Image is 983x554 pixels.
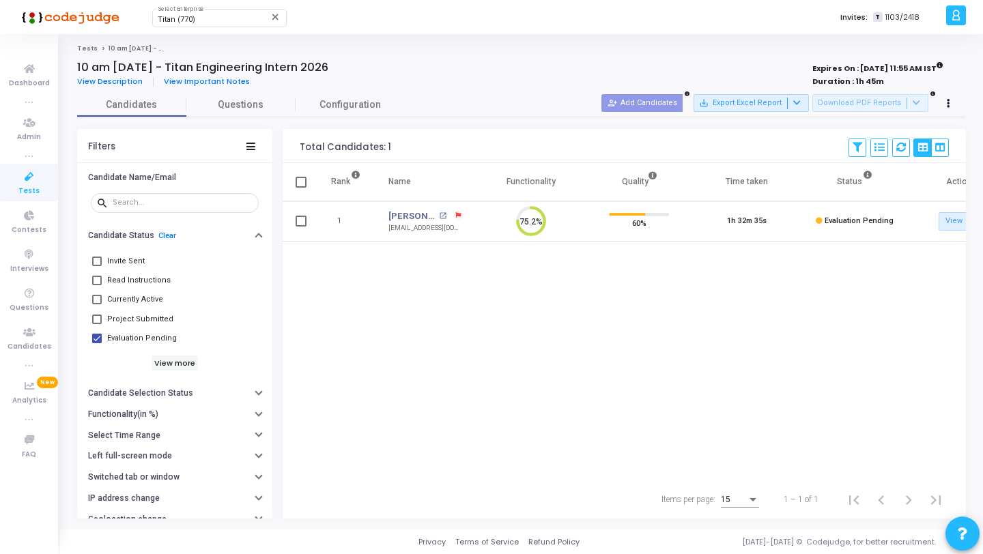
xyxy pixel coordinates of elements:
[319,98,381,112] span: Configuration
[812,59,943,74] strong: Expires On : [DATE] 11:55 AM IST
[113,199,253,207] input: Search...
[388,223,464,233] div: [EMAIL_ADDRESS][DOMAIN_NAME]
[601,94,683,112] button: Add Candidates
[317,201,375,242] td: 1
[726,174,768,189] div: Time taken
[18,186,40,197] span: Tests
[77,98,186,112] span: Candidates
[77,467,272,488] button: Switched tab or window
[154,77,260,86] a: View Important Notes
[77,61,328,74] h4: 10 am [DATE] - Titan Engineering Intern 2026
[913,138,949,157] div: View Options
[801,163,909,201] th: Status
[699,98,709,108] mat-icon: save_alt
[77,44,966,53] nav: breadcrumb
[439,212,446,220] mat-icon: open_in_new
[77,424,272,446] button: Select Time Range
[88,409,158,420] h6: Functionality(in %)
[88,141,115,152] div: Filters
[10,263,48,275] span: Interviews
[9,78,50,89] span: Dashboard
[88,388,193,398] h6: Candidate Selection Status
[158,231,176,240] a: Clear
[895,486,922,513] button: Next page
[661,493,715,506] div: Items per page:
[868,486,895,513] button: Previous page
[477,163,585,201] th: Functionality
[107,253,145,269] span: Invite Sent
[77,404,272,425] button: Functionality(in %)
[812,94,928,112] button: Download PDF Reports
[17,132,41,143] span: Admin
[784,493,818,506] div: 1 – 1 of 1
[109,44,260,53] span: 10 am [DATE] - Titan Engineering Intern 2026
[186,98,296,112] span: Questions
[107,291,163,308] span: Currently Active
[88,173,176,183] h6: Candidate Name/Email
[77,77,154,86] a: View Description
[418,536,446,548] a: Privacy
[77,509,272,530] button: Geolocation change
[388,174,411,189] div: Name
[96,196,113,209] mat-icon: search
[721,495,730,504] span: 15
[840,486,868,513] button: First page
[77,76,143,87] span: View Description
[107,272,171,289] span: Read Instructions
[158,15,195,24] span: Titan (770)
[88,514,167,525] h6: Geolocation change
[632,216,646,230] span: 60%
[840,12,868,23] label: Invites:
[585,163,693,201] th: Quality
[12,395,46,407] span: Analytics
[77,44,98,53] a: Tests
[580,536,966,548] div: [DATE]-[DATE] © Codejudge, for better recruitment.
[455,536,519,548] a: Terms of Service
[608,98,617,108] mat-icon: person_add_alt
[300,142,391,153] div: Total Candidates: 1
[77,488,272,509] button: IP address change
[77,446,272,467] button: Left full-screen mode
[873,12,882,23] span: T
[388,209,436,223] a: [PERSON_NAME]
[37,377,58,388] span: New
[17,3,119,31] img: logo
[88,493,160,504] h6: IP address change
[88,231,154,241] h6: Candidate Status
[88,431,160,441] h6: Select Time Range
[8,341,51,353] span: Candidates
[317,163,375,201] th: Rank
[164,76,250,87] span: View Important Notes
[88,451,172,461] h6: Left full-screen mode
[694,94,809,112] button: Export Excel Report
[152,355,199,370] h6: View more
[107,330,177,347] span: Evaluation Pending
[885,12,920,23] span: 1103/2418
[812,76,884,87] strong: Duration : 1h 45m
[965,216,976,227] mat-icon: open_in_new
[270,12,281,23] mat-icon: Clear
[10,302,48,314] span: Questions
[12,224,46,236] span: Contests
[22,449,36,461] span: FAQ
[825,216,894,225] span: Evaluation Pending
[88,472,180,482] h6: Switched tab or window
[77,225,272,246] button: Candidate StatusClear
[107,311,173,327] span: Project Submitted
[528,536,580,548] a: Refund Policy
[77,383,272,404] button: Candidate Selection Status
[922,486,950,513] button: Last page
[727,216,767,227] div: 1h 32m 35s
[721,495,759,505] mat-select: Items per page:
[77,166,272,188] button: Candidate Name/Email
